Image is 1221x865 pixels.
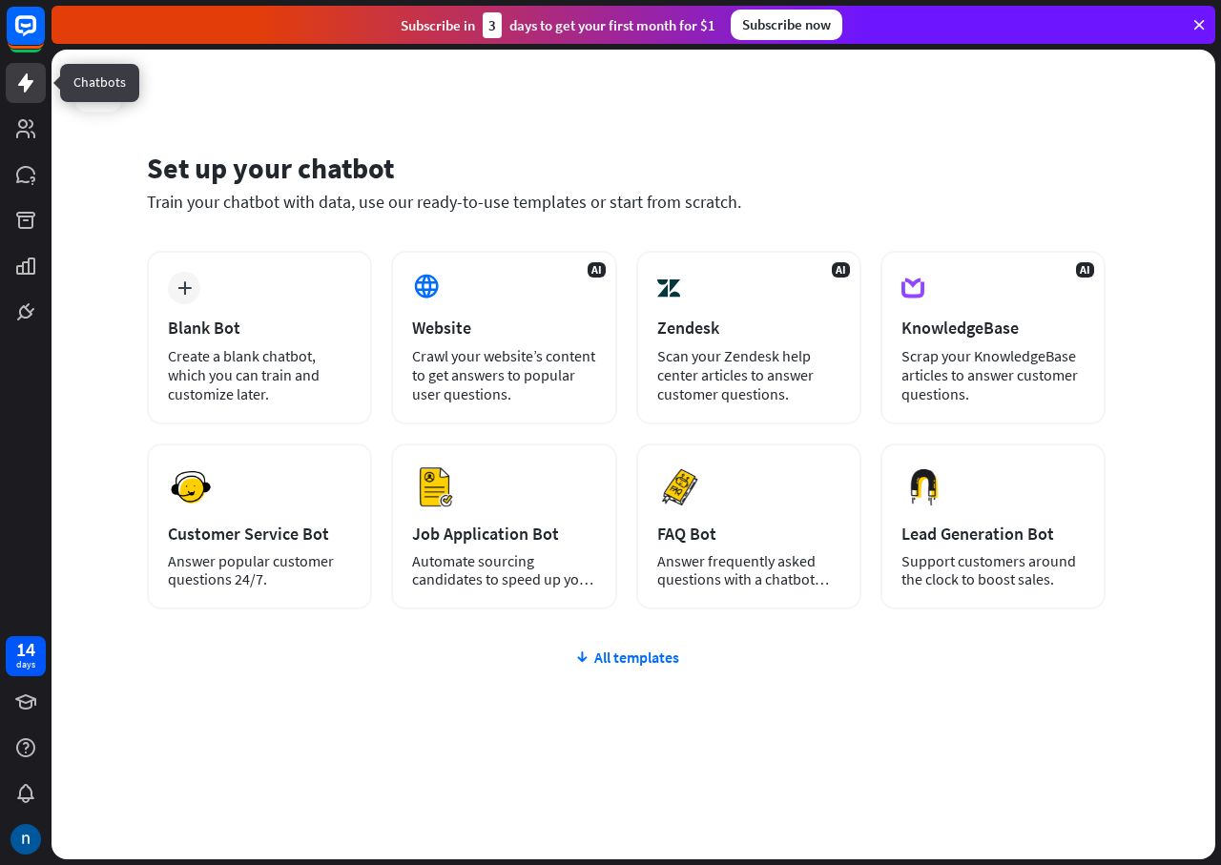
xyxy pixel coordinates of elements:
div: Job Application Bot [412,523,595,545]
div: Crawl your website’s content to get answers to popular user questions. [412,346,595,403]
span: AI [588,262,606,278]
div: 14 [16,641,35,658]
div: Website [412,317,595,339]
div: Answer popular customer questions 24/7. [168,552,351,588]
button: Open LiveChat chat widget [15,8,72,65]
span: AI [832,262,850,278]
i: plus [177,281,192,295]
a: 14 days [6,636,46,676]
div: Zendesk [657,317,840,339]
div: Answer frequently asked questions with a chatbot and save your time. [657,552,840,588]
div: Automate sourcing candidates to speed up your hiring process. [412,552,595,588]
div: Subscribe in days to get your first month for $1 [401,12,715,38]
div: Scrap your KnowledgeBase articles to answer customer questions. [901,346,1085,403]
div: Train your chatbot with data, use our ready-to-use templates or start from scratch. [147,191,1106,213]
div: Create a blank chatbot, which you can train and customize later. [168,346,351,403]
div: KnowledgeBase [901,317,1085,339]
div: Support customers around the clock to boost sales. [901,552,1085,588]
div: days [16,658,35,671]
div: FAQ Bot [657,523,840,545]
div: Lead Generation Bot [901,523,1085,545]
div: Scan your Zendesk help center articles to answer customer questions. [657,346,840,403]
div: All templates [147,648,1106,667]
div: Blank Bot [168,317,351,339]
span: AI [1076,262,1094,278]
div: Set up your chatbot [147,150,1106,186]
div: Subscribe now [731,10,842,40]
div: Customer Service Bot [168,523,351,545]
div: 3 [483,12,502,38]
